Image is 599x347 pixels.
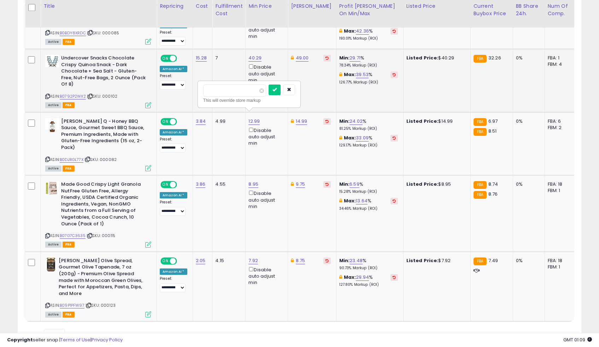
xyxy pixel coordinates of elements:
div: Current Buybox Price [474,2,510,17]
span: 6.97 [488,118,498,125]
span: ON [161,182,170,188]
b: Min: [339,257,350,264]
span: All listings currently available for purchase on Amazon [45,312,61,318]
b: Undercover Snacks Chocolate Crispy Quinoa Snack - Dark Chocolate + Sea Salt - Gluten-Free, Nut-Fr... [61,55,147,89]
a: 14.99 [296,118,307,125]
a: 7.92 [248,257,258,264]
div: Repricing [160,2,190,10]
div: $14.99 [406,118,465,125]
a: 39.53 [356,71,369,78]
span: Show: entries [30,331,81,338]
span: | SKU: 000115 [87,233,115,238]
a: 49.00 [296,54,309,62]
span: FBA [63,102,75,108]
img: 51YfmgZThyL._SL40_.jpg [45,55,59,67]
a: 2.05 [196,257,206,264]
span: ON [161,258,170,264]
div: Disable auto adjust min [248,63,282,83]
div: Listed Price [406,2,468,10]
b: Max: [344,274,356,281]
a: 40.29 [248,54,262,62]
div: $40.29 [406,55,465,61]
small: FBA [474,258,487,265]
div: % [339,55,398,68]
small: FBA [474,55,487,63]
div: Num of Comp. [548,2,574,17]
div: FBM: 1 [548,187,571,194]
div: Cost [196,2,210,10]
p: 126.77% Markup (ROI) [339,80,398,85]
div: % [339,118,398,131]
small: FBA [474,181,487,189]
img: 41GKsvMDV9L._SL40_.jpg [45,258,57,272]
b: Min: [339,181,350,187]
div: seller snap | | [7,337,123,343]
span: All listings currently available for purchase on Amazon [45,166,61,172]
div: % [339,258,398,271]
div: % [339,135,398,148]
span: | SKU: 000082 [84,157,117,162]
b: Max: [344,71,356,78]
p: 81.25% Markup (ROI) [339,126,398,131]
b: Listed Price: [406,54,439,61]
div: $8.95 [406,181,465,187]
small: FBA [474,191,487,199]
b: Listed Price: [406,257,439,264]
a: B0BDY8XRDC [60,30,86,36]
div: FBA: 18 [548,181,571,187]
b: Min: [339,54,350,61]
span: ON [161,56,170,62]
a: 9.75 [296,181,305,188]
div: FBM: 2 [548,125,571,131]
a: B07G7C3635 [60,233,86,239]
b: Min: [339,118,350,125]
b: [PERSON_NAME] Q - Honey BBQ Sauce, Gourmet Sweet BBQ Sauce, Premium Ingredients, Made with Gluten... [61,118,147,153]
div: [PERSON_NAME] [291,2,333,10]
div: % [339,28,398,41]
span: FBA [63,312,75,318]
div: ASIN: [45,181,151,247]
p: 15.28% Markup (ROI) [339,189,398,194]
div: Profit [PERSON_NAME] on Min/Max [339,2,400,17]
div: % [339,274,398,287]
div: 4.99 [215,118,240,125]
b: Max: [344,28,356,34]
div: 0% [516,258,539,264]
div: BB Share 24h. [516,2,542,17]
a: Terms of Use [60,336,90,343]
div: Amazon AI * [160,129,187,135]
span: 8.76 [488,191,498,197]
a: 8.95 [248,181,258,188]
div: ASIN: [45,55,151,107]
div: Preset: [160,276,187,292]
span: 8.51 [488,128,497,134]
div: Preset: [160,137,187,153]
b: Max: [344,197,356,204]
span: | SKU: 000123 [86,302,116,308]
div: Disable auto adjust min [248,19,282,40]
span: 8.74 [488,181,498,187]
span: FBA [63,39,75,45]
div: Disable auto adjust min [248,266,282,286]
span: FBA [63,166,75,172]
strong: Copyright [7,336,33,343]
p: 34.46% Markup (ROI) [339,206,398,211]
span: | SKU: 000085 [87,30,119,36]
p: 129.17% Markup (ROI) [339,143,398,148]
div: Fulfillment Cost [215,2,242,17]
span: ON [161,118,170,125]
div: Amazon AI * [160,66,187,72]
b: Max: [344,134,356,141]
div: % [339,198,398,211]
span: All listings currently available for purchase on Amazon [45,102,61,108]
a: 33.09 [356,134,369,141]
p: 90.73% Markup (ROI) [339,266,398,271]
div: ASIN: [45,118,151,170]
div: FBM: 1 [548,264,571,270]
div: ASIN: [45,258,151,317]
span: All listings currently available for purchase on Amazon [45,242,61,248]
a: 24.02 [350,118,363,125]
a: 15.28 [196,54,207,62]
span: OFF [176,56,187,62]
div: Preset: [160,30,187,46]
